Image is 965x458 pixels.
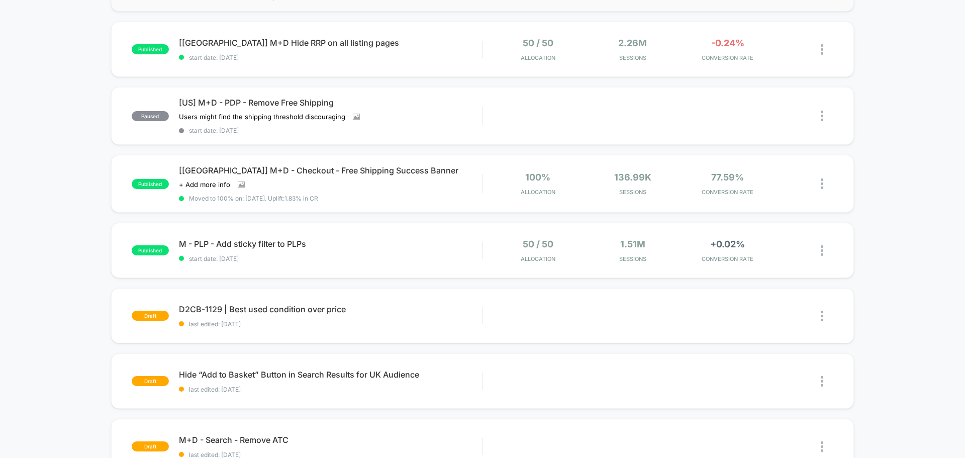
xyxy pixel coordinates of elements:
[179,370,482,380] span: Hide “Add to Basket” Button in Search Results for UK Audience
[179,165,482,175] span: [[GEOGRAPHIC_DATA]] M+D - Checkout - Free Shipping Success Banner
[821,44,823,55] img: close
[821,376,823,387] img: close
[683,189,773,196] span: CONVERSION RATE
[618,38,647,48] span: 2.26M
[614,172,651,182] span: 136.99k
[179,239,482,249] span: M - PLP - Add sticky filter to PLPs
[523,239,553,249] span: 50 / 50
[179,54,482,61] span: start date: [DATE]
[179,98,482,108] span: [US] M+D - PDP - Remove Free Shipping
[711,172,744,182] span: 77.59%
[588,54,678,61] span: Sessions
[683,255,773,262] span: CONVERSION RATE
[179,386,482,393] span: last edited: [DATE]
[523,38,553,48] span: 50 / 50
[821,311,823,321] img: close
[132,441,169,451] span: draft
[821,178,823,189] img: close
[132,311,169,321] span: draft
[588,189,678,196] span: Sessions
[179,113,345,121] span: Users might find the shipping threshold discouraging
[620,239,645,249] span: 1.51M
[179,38,482,48] span: [[GEOGRAPHIC_DATA]] M+D Hide RRP on all listing pages
[521,255,555,262] span: Allocation
[821,245,823,256] img: close
[179,255,482,262] span: start date: [DATE]
[132,245,169,255] span: published
[132,44,169,54] span: published
[710,239,745,249] span: +0.02%
[132,179,169,189] span: published
[179,304,482,314] span: D2CB-1129 | Best used condition over price
[179,435,482,445] span: M+D - Search - Remove ATC
[179,180,230,189] span: + Add more info
[132,111,169,121] span: paused
[821,111,823,121] img: close
[179,320,482,328] span: last edited: [DATE]
[711,38,744,48] span: -0.24%
[521,54,555,61] span: Allocation
[132,376,169,386] span: draft
[189,195,318,202] span: Moved to 100% on: [DATE] . Uplift: 1.83% in CR
[588,255,678,262] span: Sessions
[683,54,773,61] span: CONVERSION RATE
[521,189,555,196] span: Allocation
[525,172,550,182] span: 100%
[179,127,482,134] span: start date: [DATE]
[821,441,823,452] img: close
